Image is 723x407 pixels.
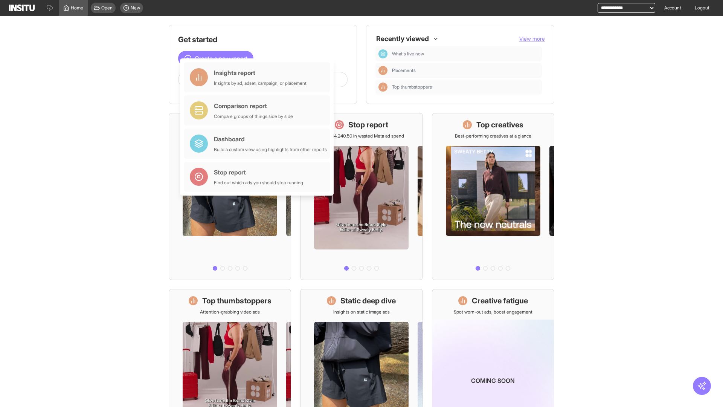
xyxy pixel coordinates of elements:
[178,51,253,66] button: Create a new report
[392,67,539,73] span: Placements
[214,180,303,186] div: Find out which ads you should stop running
[519,35,545,42] span: View more
[378,83,387,92] div: Insights
[202,295,272,306] h1: Top thumbstoppers
[200,309,260,315] p: Attention-grabbing video ads
[392,84,432,90] span: Top thumbstoppers
[214,101,293,110] div: Comparison report
[9,5,35,11] img: Logo
[101,5,113,11] span: Open
[378,66,387,75] div: Insights
[169,113,291,280] a: What's live nowSee all active ads instantly
[131,5,140,11] span: New
[195,54,247,63] span: Create a new report
[392,51,424,57] span: What's live now
[71,5,83,11] span: Home
[214,147,327,153] div: Build a custom view using highlights from other reports
[214,80,307,86] div: Insights by ad, adset, campaign, or placement
[378,49,387,58] div: Dashboard
[340,295,396,306] h1: Static deep dive
[392,67,416,73] span: Placements
[214,168,303,177] div: Stop report
[455,133,531,139] p: Best-performing creatives at a glance
[214,135,327,144] div: Dashboard
[348,119,388,130] h1: Stop report
[476,119,523,130] h1: Top creatives
[214,113,293,119] div: Compare groups of things side by side
[392,84,539,90] span: Top thumbstoppers
[300,113,423,280] a: Stop reportSave £14,240.50 in wasted Meta ad spend
[392,51,539,57] span: What's live now
[319,133,404,139] p: Save £14,240.50 in wasted Meta ad spend
[178,34,348,45] h1: Get started
[432,113,554,280] a: Top creativesBest-performing creatives at a glance
[333,309,390,315] p: Insights on static image ads
[214,68,307,77] div: Insights report
[519,35,545,43] button: View more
